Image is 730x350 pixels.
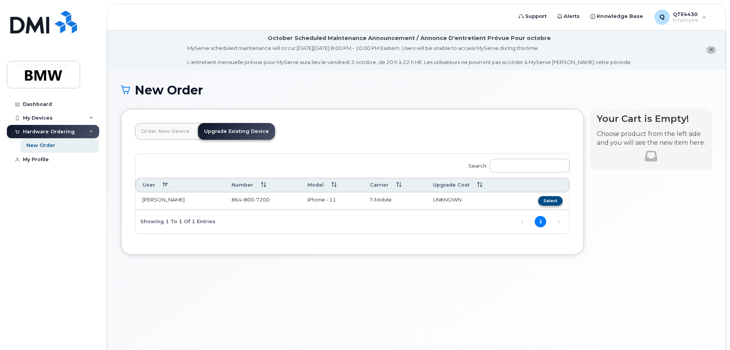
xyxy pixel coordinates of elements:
span: 7200 [254,197,270,203]
a: Previous [516,216,528,228]
td: iPhone - 11 [301,192,363,210]
span: 800 [242,197,254,203]
button: Select [538,196,563,206]
div: Showing 1 to 1 of 1 entries [135,215,215,228]
a: Next [553,216,564,228]
iframe: Messenger Launcher [697,317,724,344]
a: 1 [535,216,546,227]
p: Choose product from the left side and you will see the new item here. [597,130,705,147]
button: close notification [706,46,716,54]
label: Search: [463,154,569,175]
td: [PERSON_NAME] [135,192,225,210]
td: T-Mobile [363,192,426,210]
th: Model: activate to sort column ascending [301,178,363,192]
th: User: activate to sort column descending [135,178,225,192]
th: Carrier: activate to sort column ascending [363,178,426,192]
span: 864 [232,197,270,203]
a: Upgrade Existing Device [198,123,275,140]
th: Number: activate to sort column ascending [225,178,301,192]
input: Search: [490,159,569,173]
div: October Scheduled Maintenance Announcement / Annonce D'entretient Prévue Pour octobre [268,34,551,42]
th: Upgrade Cost: activate to sort column ascending [426,178,514,192]
h1: New Order [121,83,712,97]
div: MyServe scheduled maintenance will occur [DATE][DATE] 8:00 PM - 10:00 PM Eastern. Users will be u... [187,45,632,66]
h4: Your Cart is Empty! [597,113,705,124]
span: UNKNOWN [433,197,461,203]
a: Order New Device [135,123,196,140]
